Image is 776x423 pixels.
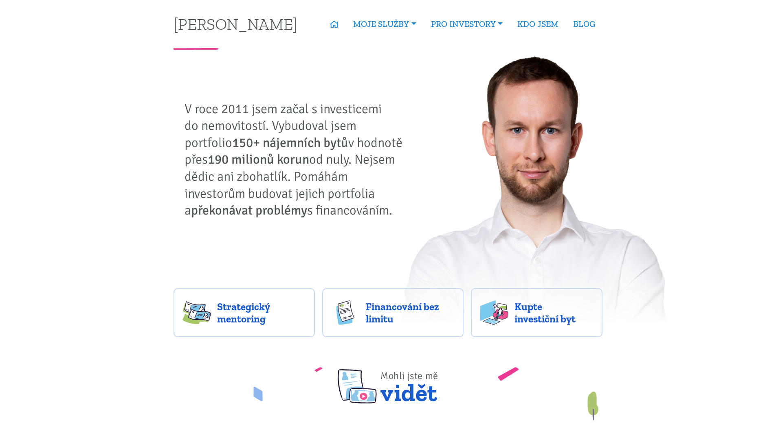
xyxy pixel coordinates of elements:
[322,288,464,337] a: Financování bez limitu
[480,300,508,325] img: flats
[174,288,315,337] a: Strategický mentoring
[331,300,360,325] img: finance
[514,300,594,325] span: Kupte investiční byt
[510,15,566,33] a: KDO JSEM
[380,359,438,403] span: vidět
[182,300,211,325] img: strategy
[174,16,297,32] a: [PERSON_NAME]
[191,202,307,218] strong: překonávat problémy
[232,135,348,151] strong: 150+ nájemních bytů
[366,300,455,325] span: Financování bez limitu
[380,370,438,382] span: Mohli jste mě
[566,15,602,33] a: BLOG
[346,15,423,33] a: MOJE SLUŽBY
[471,288,602,337] a: Kupte investiční byt
[185,101,409,219] p: V roce 2011 jsem začal s investicemi do nemovitostí. Vybudoval jsem portfolio v hodnotě přes od n...
[217,300,306,325] span: Strategický mentoring
[208,151,309,167] strong: 190 milionů korun
[424,15,510,33] a: PRO INVESTORY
